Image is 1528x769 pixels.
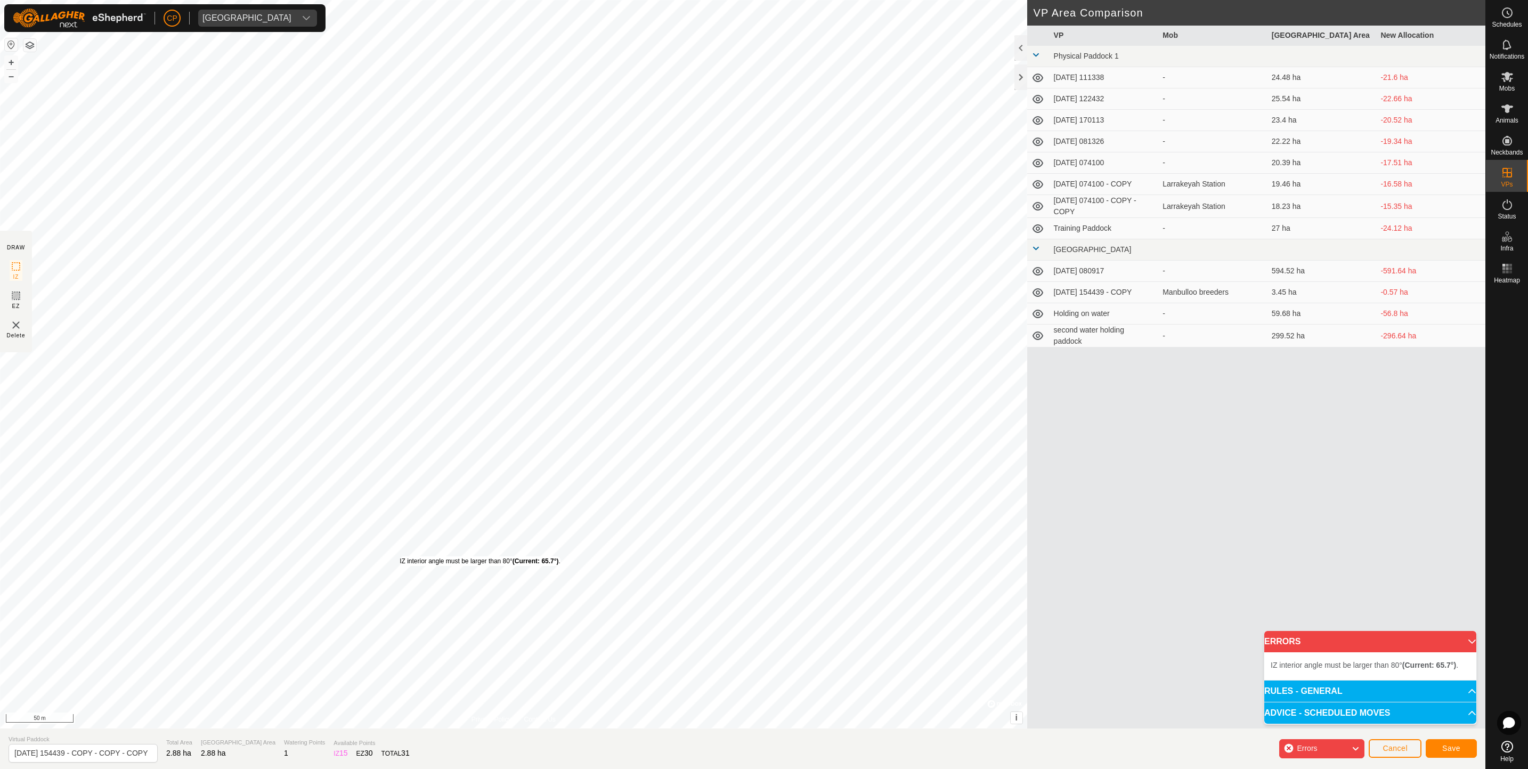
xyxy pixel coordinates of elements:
[1050,218,1159,239] td: Training Paddock
[1050,261,1159,282] td: [DATE] 080917
[1267,261,1377,282] td: 594.52 ha
[381,748,410,759] div: TOTAL
[1054,245,1132,254] span: [GEOGRAPHIC_DATA]
[1426,739,1477,758] button: Save
[1376,131,1485,152] td: -19.34 ha
[1050,88,1159,110] td: [DATE] 122432
[1267,195,1377,218] td: 18.23 ha
[1376,282,1485,303] td: -0.57 ha
[1486,736,1528,766] a: Help
[1376,152,1485,174] td: -17.51 ha
[1492,21,1522,28] span: Schedules
[1050,26,1159,46] th: VP
[524,715,555,724] a: Contact Us
[1376,195,1485,218] td: -15.35 ha
[1163,157,1263,168] div: -
[1267,26,1377,46] th: [GEOGRAPHIC_DATA] Area
[23,39,36,52] button: Map Layers
[1376,218,1485,239] td: -24.12 ha
[1050,110,1159,131] td: [DATE] 170113
[1499,85,1515,92] span: Mobs
[1376,174,1485,195] td: -16.58 ha
[1163,115,1263,126] div: -
[13,273,19,281] span: IZ
[1496,117,1518,124] span: Animals
[13,9,146,28] img: Gallagher Logo
[7,331,26,339] span: Delete
[5,70,18,83] button: –
[10,319,22,331] img: VP
[1376,26,1485,46] th: New Allocation
[1267,303,1377,325] td: 59.68 ha
[1163,265,1263,277] div: -
[334,739,409,748] span: Available Points
[1264,681,1476,702] p-accordion-header: RULES - GENERAL
[1494,277,1520,284] span: Heatmap
[1501,181,1513,188] span: VPs
[1264,652,1476,680] p-accordion-content: ERRORS
[1163,93,1263,104] div: -
[1267,88,1377,110] td: 25.54 ha
[1158,26,1267,46] th: Mob
[1054,52,1119,60] span: Physical Paddock 1
[1267,67,1377,88] td: 24.48 ha
[1267,131,1377,152] td: 22.22 ha
[1163,223,1263,234] div: -
[1376,110,1485,131] td: -20.52 ha
[9,735,158,744] span: Virtual Paddock
[1376,303,1485,325] td: -56.8 ha
[1163,201,1263,212] div: Larrakeyah Station
[1369,739,1421,758] button: Cancel
[284,749,288,757] span: 1
[356,748,373,759] div: EZ
[1050,174,1159,195] td: [DATE] 074100 - COPY
[1163,72,1263,83] div: -
[1297,744,1317,752] span: Errors
[1050,303,1159,325] td: Holding on water
[198,10,296,27] span: Manbulloo Station
[167,13,177,24] span: CP
[1491,149,1523,156] span: Neckbands
[1267,218,1377,239] td: 27 ha
[1034,6,1485,19] h2: VP Area Comparison
[1264,702,1476,724] p-accordion-header: ADVICE - SCHEDULED MOVES
[1264,709,1390,717] span: ADVICE - SCHEDULED MOVES
[1498,213,1516,220] span: Status
[1376,261,1485,282] td: -591.64 ha
[1015,713,1017,722] span: i
[1264,687,1343,695] span: RULES - GENERAL
[1163,179,1263,190] div: Larrakeyah Station
[1011,712,1022,724] button: i
[364,749,373,757] span: 30
[1490,53,1524,60] span: Notifications
[1267,282,1377,303] td: 3.45 ha
[1271,661,1458,669] span: IZ interior angle must be larger than 80° .
[1050,67,1159,88] td: [DATE] 111338
[201,738,275,747] span: [GEOGRAPHIC_DATA] Area
[1376,325,1485,347] td: -296.64 ha
[5,38,18,51] button: Reset Map
[1267,110,1377,131] td: 23.4 ha
[400,556,560,566] div: IZ interior angle must be larger than 80° .
[1264,631,1476,652] p-accordion-header: ERRORS
[1050,152,1159,174] td: [DATE] 074100
[1267,174,1377,195] td: 19.46 ha
[339,749,348,757] span: 15
[1050,325,1159,347] td: second water holding paddock
[201,749,226,757] span: 2.88 ha
[1500,756,1514,762] span: Help
[1264,637,1301,646] span: ERRORS
[472,715,511,724] a: Privacy Policy
[1050,131,1159,152] td: [DATE] 081326
[5,56,18,69] button: +
[1163,330,1263,342] div: -
[12,302,20,310] span: EZ
[1163,308,1263,319] div: -
[7,244,25,252] div: DRAW
[1500,245,1513,252] span: Infra
[1442,744,1460,752] span: Save
[334,748,347,759] div: IZ
[1163,136,1263,147] div: -
[1376,67,1485,88] td: -21.6 ha
[513,557,559,565] b: (Current: 65.7°)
